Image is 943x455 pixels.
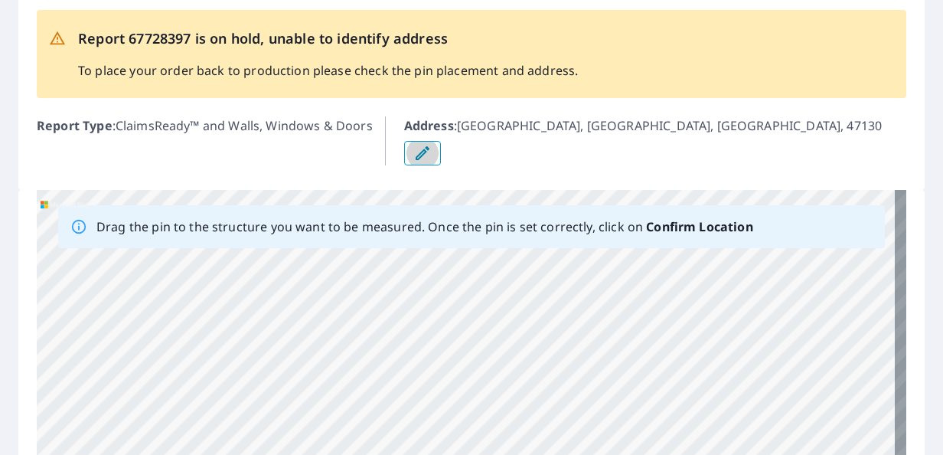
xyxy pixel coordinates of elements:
[37,116,373,165] p: : ClaimsReady™ and Walls, Windows & Doors
[78,61,578,80] p: To place your order back to production please check the pin placement and address.
[646,218,752,235] b: Confirm Location
[96,218,753,236] p: Drag the pin to the structure you want to be measured. Once the pin is set correctly, click on
[78,28,578,49] p: Report 67728397 is on hold, unable to identify address
[404,117,454,134] b: Address
[404,116,883,135] p: : [GEOGRAPHIC_DATA], [GEOGRAPHIC_DATA], [GEOGRAPHIC_DATA], 47130
[37,117,113,134] b: Report Type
